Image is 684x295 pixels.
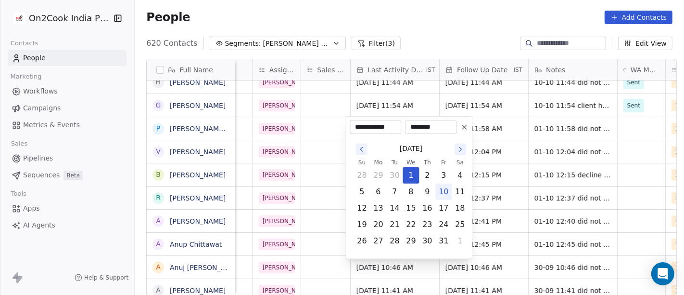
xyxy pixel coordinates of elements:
button: Monday, October 27th, 2025 [371,233,386,249]
button: Sunday, October 19th, 2025 [355,217,370,232]
table: October 2025 [354,158,469,249]
button: Saturday, October 4th, 2025 [453,168,468,183]
button: Today, Friday, October 10th, 2025 [436,184,452,200]
button: Tuesday, October 7th, 2025 [387,184,403,200]
button: Go to the Next Month [455,144,467,155]
th: Thursday [419,158,436,167]
button: Friday, October 31st, 2025 [436,233,452,249]
button: Monday, September 29th, 2025 [371,168,386,183]
button: Wednesday, October 29th, 2025 [404,233,419,249]
button: Saturday, October 11th, 2025 [453,184,468,200]
th: Tuesday [387,158,403,167]
button: Thursday, October 9th, 2025 [420,184,435,200]
button: Tuesday, September 30th, 2025 [387,168,403,183]
button: Wednesday, October 8th, 2025 [404,184,419,200]
button: Thursday, October 16th, 2025 [420,201,435,216]
th: Monday [370,158,387,167]
th: Friday [436,158,452,167]
button: Sunday, October 12th, 2025 [355,201,370,216]
button: Thursday, October 23rd, 2025 [420,217,435,232]
th: Saturday [452,158,469,167]
button: Wednesday, October 22nd, 2025 [404,217,419,232]
button: Friday, October 17th, 2025 [436,201,452,216]
button: Wednesday, October 15th, 2025 [404,201,419,216]
button: Tuesday, October 14th, 2025 [387,201,403,216]
button: Thursday, October 30th, 2025 [420,233,435,249]
button: Saturday, October 18th, 2025 [453,201,468,216]
button: Go to the Previous Month [356,144,367,155]
button: Saturday, November 1st, 2025 [453,233,468,249]
button: Friday, October 24th, 2025 [436,217,452,232]
button: Tuesday, October 21st, 2025 [387,217,403,232]
button: Thursday, October 2nd, 2025 [420,168,435,183]
button: Monday, October 6th, 2025 [371,184,386,200]
button: Saturday, October 25th, 2025 [453,217,468,232]
button: Sunday, September 28th, 2025 [355,168,370,183]
button: Sunday, October 5th, 2025 [355,184,370,200]
button: Monday, October 13th, 2025 [371,201,386,216]
button: Sunday, October 26th, 2025 [355,233,370,249]
button: Tuesday, October 28th, 2025 [387,233,403,249]
button: Friday, October 3rd, 2025 [436,168,452,183]
button: Monday, October 20th, 2025 [371,217,386,232]
button: Wednesday, October 1st, 2025, selected [404,168,419,183]
th: Sunday [354,158,370,167]
th: Wednesday [403,158,419,167]
span: [DATE] [400,144,422,154]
